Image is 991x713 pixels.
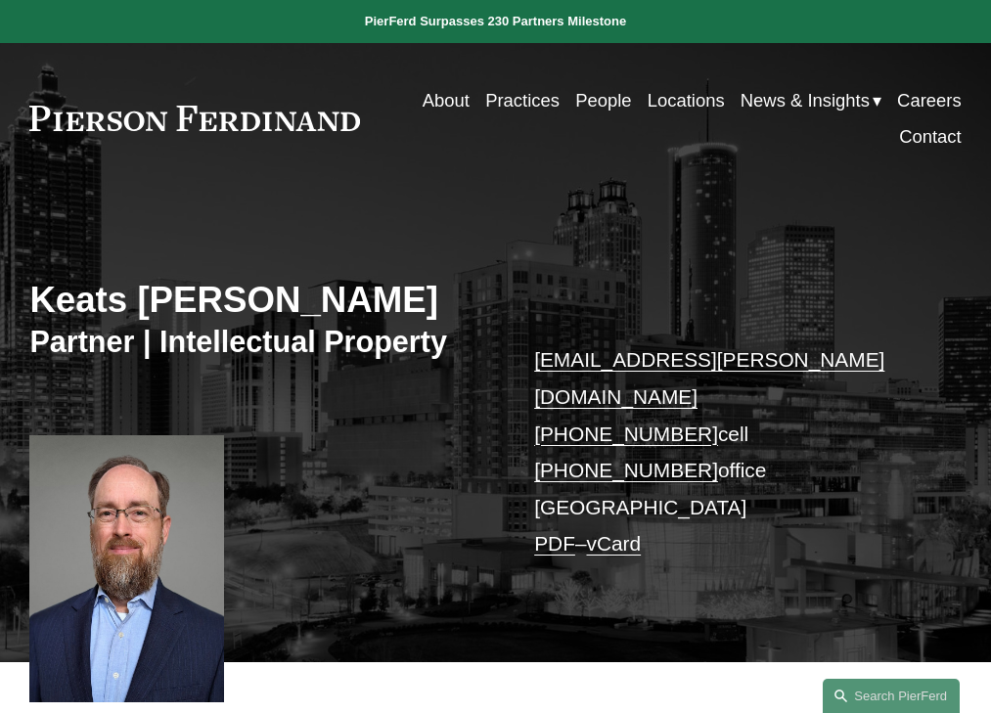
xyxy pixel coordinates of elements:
a: Search this site [823,679,960,713]
a: Careers [897,82,962,118]
a: [PHONE_NUMBER] [534,423,718,445]
a: About [423,82,470,118]
a: People [575,82,631,118]
a: [PHONE_NUMBER] [534,459,718,481]
a: PDF [534,532,575,555]
a: Locations [648,82,725,118]
a: vCard [587,532,642,555]
a: Practices [485,82,560,118]
p: cell office [GEOGRAPHIC_DATA] – [534,341,923,561]
a: Contact [899,118,962,155]
a: [EMAIL_ADDRESS][PERSON_NAME][DOMAIN_NAME] [534,348,884,408]
span: News & Insights [741,84,870,116]
h3: Partner | Intellectual Property [29,324,495,361]
a: folder dropdown [741,82,881,118]
h2: Keats [PERSON_NAME] [29,279,495,322]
